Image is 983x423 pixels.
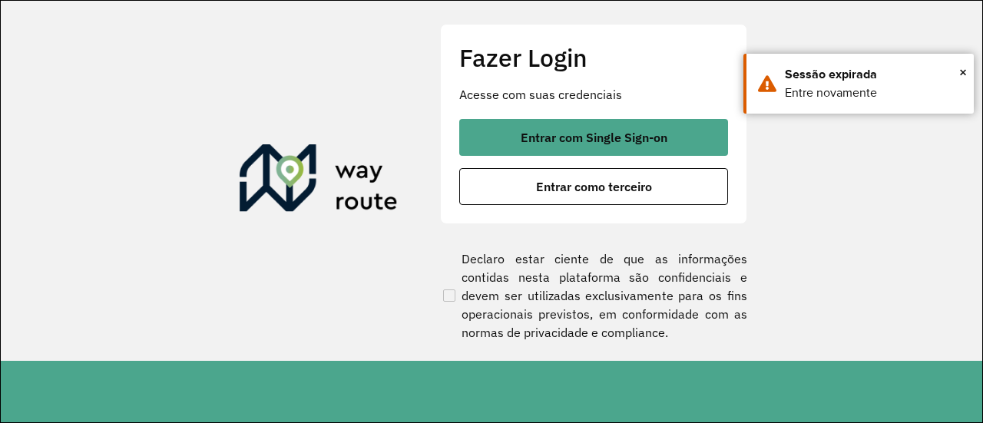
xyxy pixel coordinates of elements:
span: Entrar com Single Sign-on [521,131,667,144]
div: Entre novamente [785,84,962,102]
button: Close [959,61,967,84]
img: Roteirizador AmbevTech [240,144,398,218]
span: Entrar como terceiro [536,180,652,193]
button: button [459,119,728,156]
button: button [459,168,728,205]
h2: Fazer Login [459,43,728,72]
span: × [959,61,967,84]
label: Declaro estar ciente de que as informações contidas nesta plataforma são confidenciais e devem se... [440,250,747,342]
p: Acesse com suas credenciais [459,85,728,104]
div: Sessão expirada [785,65,962,84]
